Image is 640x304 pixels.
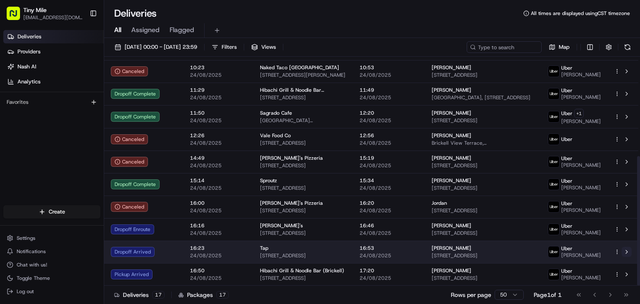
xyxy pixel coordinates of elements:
span: Hibachi Grill & Noodle Bar ([GEOGRAPHIC_DATA]) [260,87,346,93]
img: uber-new-logo.jpeg [548,156,559,167]
span: Chat with us! [17,261,47,268]
img: uber-new-logo.jpeg [548,111,559,122]
a: Providers [3,45,104,58]
span: All times are displayed using CST timezone [531,10,630,17]
span: Uber [561,155,572,162]
span: 24/08/2025 [190,140,247,146]
span: Uber [561,200,572,207]
a: 📗Knowledge Base [5,118,67,133]
span: Uber [561,245,572,252]
span: Sagrado Cafe [260,110,292,116]
button: Toggle Theme [3,272,100,284]
img: 1736555255976-a54dd68f-1ca7-489b-9aae-adbdc363a1c4 [8,80,23,95]
button: Create [3,205,100,219]
span: Uber [561,136,572,143]
span: [PERSON_NAME] [432,87,471,93]
p: Rows per page [451,291,491,299]
span: [PERSON_NAME] [561,184,601,191]
span: 24/08/2025 [360,140,418,146]
img: uber-new-logo.jpeg [548,179,559,190]
span: [PERSON_NAME] [432,110,471,116]
span: 24/08/2025 [190,117,247,124]
span: [STREET_ADDRESS] [260,185,346,191]
span: Nash AI [17,63,36,70]
span: [PERSON_NAME] [432,64,471,71]
span: [STREET_ADDRESS] [432,252,535,259]
span: [STREET_ADDRESS] [432,117,535,124]
p: Welcome 👋 [8,33,152,47]
span: [STREET_ADDRESS] [260,252,346,259]
button: Map [545,41,573,53]
span: [STREET_ADDRESS] [432,275,535,281]
button: Views [247,41,280,53]
span: [PERSON_NAME] [432,267,471,274]
img: uber-new-logo.jpeg [548,134,559,145]
img: uber-new-logo.jpeg [548,224,559,235]
div: Deliveries [114,291,165,299]
span: Flagged [170,25,194,35]
div: Start new chat [28,80,137,88]
span: 24/08/2025 [360,230,418,236]
span: [PERSON_NAME] [561,71,601,78]
div: We're available if you need us! [28,88,105,95]
span: 24/08/2025 [360,207,418,214]
span: [STREET_ADDRESS][PERSON_NAME] [260,72,346,78]
span: 12:20 [360,110,418,116]
span: 24/08/2025 [360,117,418,124]
span: 11:50 [190,110,247,116]
span: [DATE] 00:00 - [DATE] 23:59 [125,43,197,51]
span: 24/08/2025 [360,275,418,281]
span: [STREET_ADDRESS] [432,185,535,191]
span: [PERSON_NAME] [561,207,601,214]
span: 12:56 [360,132,418,139]
button: Tiny Mile [23,6,47,14]
span: [EMAIL_ADDRESS][DOMAIN_NAME] [23,14,83,21]
span: [STREET_ADDRESS] [432,230,535,236]
span: Hibachi Grill & Noodle Bar (Brickell) [260,267,344,274]
a: Analytics [3,75,104,88]
span: [GEOGRAPHIC_DATA], [STREET_ADDRESS] [432,94,535,101]
span: 24/08/2025 [190,185,247,191]
span: 24/08/2025 [360,252,418,259]
button: Log out [3,286,100,297]
a: Deliveries [3,30,104,43]
button: +1 [574,109,584,118]
span: 24/08/2025 [190,162,247,169]
span: [STREET_ADDRESS] [432,72,535,78]
img: Nash [8,8,25,25]
span: Toggle Theme [17,275,50,281]
span: 24/08/2025 [360,162,418,169]
span: 24/08/2025 [190,252,247,259]
span: [PERSON_NAME] [432,132,471,139]
span: Uber [561,87,572,94]
span: Tap [260,245,268,251]
div: Canceled [111,202,148,212]
span: 16:16 [190,222,247,229]
span: [PERSON_NAME] [561,252,601,259]
span: Assigned [131,25,160,35]
a: Powered byPylon [59,141,101,148]
span: [PERSON_NAME]'s Pizzeria [260,200,323,206]
div: Canceled [111,134,148,144]
button: Chat with us! [3,259,100,271]
span: [PERSON_NAME]'s [260,222,303,229]
span: Map [559,43,570,51]
button: Filters [208,41,240,53]
span: 16:23 [190,245,247,251]
div: Page 1 of 1 [534,291,562,299]
button: Settings [3,232,100,244]
span: 24/08/2025 [360,72,418,78]
span: [PERSON_NAME] [432,245,471,251]
img: uber-new-logo.jpeg [548,88,559,99]
span: 16:50 [190,267,247,274]
span: [STREET_ADDRESS] [260,94,346,101]
span: [STREET_ADDRESS] [260,275,346,281]
span: [PERSON_NAME] [561,274,601,281]
img: uber-new-logo.jpeg [548,201,559,212]
img: uber-new-logo.jpeg [548,269,559,280]
span: 16:00 [190,200,247,206]
span: 10:53 [360,64,418,71]
span: 15:34 [360,177,418,184]
span: 15:14 [190,177,247,184]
